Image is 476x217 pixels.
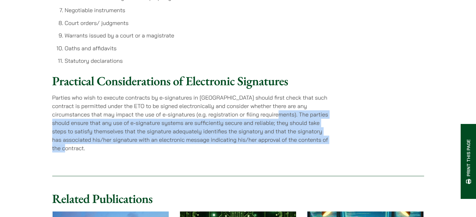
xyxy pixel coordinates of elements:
[52,191,424,206] h2: Related Publications
[52,93,331,152] p: Parties who wish to execute contracts by e-signatures in [GEOGRAPHIC_DATA] should first check tha...
[65,44,331,52] li: Oaths and affidavits
[65,6,331,14] li: Negotiable instruments
[52,73,288,89] strong: Practical Considerations of Electronic Signatures
[65,19,331,27] li: Court orders/ judgments
[65,31,331,40] li: Warrants issued by a court or a magistrate
[65,57,331,65] li: Statutory declarations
